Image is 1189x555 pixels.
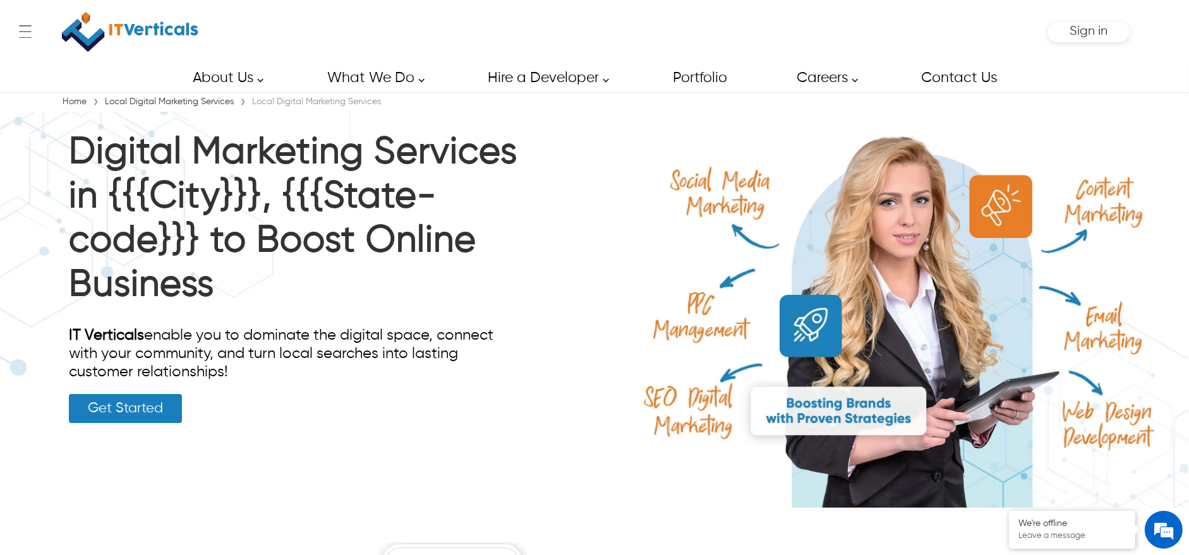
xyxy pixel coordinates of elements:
[102,97,237,106] a: Local Digital Marketing Services
[658,64,740,92] a: Portfolio
[99,331,160,340] em: Driven by SalesIQ
[1070,28,1108,37] a: Sign in
[249,95,384,108] div: Local Digital Marketing Services
[27,159,220,287] span: We are offline. Please leave us a message.
[69,394,182,423] a: Get Started
[185,389,229,406] em: Submit
[66,71,212,87] div: Leave a message
[207,6,238,37] div: Minimize live chat window
[1018,518,1126,529] div: We're offline
[907,64,1011,92] a: Contact Us
[69,328,144,343] a: IT Verticals
[21,76,53,83] img: logo_Zg8I0qSkbAqR2WFHt3p6CTuqpyXMFPubPcD2OT02zFN43Cy9FUNNG3NEPhM_Q1qe_.png
[782,64,865,92] a: Careers
[6,345,241,389] textarea: Type your message and click 'Submit'
[178,64,270,92] a: About Us
[59,97,90,106] a: Home
[1018,531,1126,541] p: Leave a message
[87,331,96,339] img: salesiqlogo_leal7QplfZFryJ6FIlVepeu7OftD7mt8q6exU6-34PB8prfIgodN67KcxXM9Y7JQ_.png
[313,64,432,92] a: What We Do
[93,93,99,111] span: ›
[1070,25,1108,38] span: Sign in
[59,6,200,57] a: IT Verticals Inc
[69,131,522,314] h1: Digital Marketing Services in {{{City}}}, {{{State-code}}} to Boost Online Business
[240,93,246,111] span: ›
[69,326,522,381] div: enable you to dominate the digital space, connect with your community, and turn local searches in...
[62,6,198,57] img: IT Verticals Inc
[473,64,616,92] a: Hire a Developer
